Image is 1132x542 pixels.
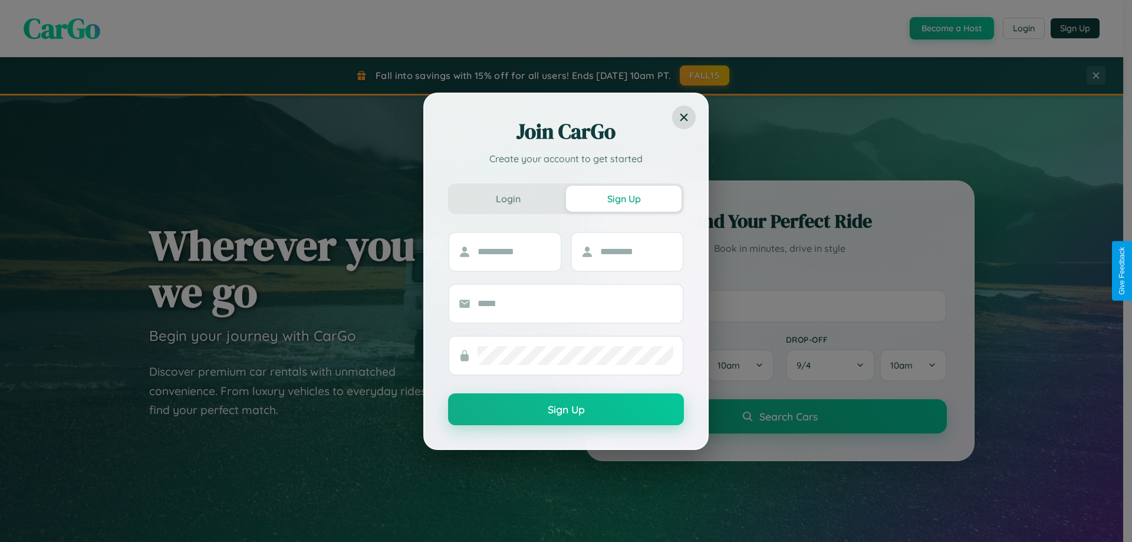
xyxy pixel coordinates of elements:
div: Give Feedback [1118,247,1126,295]
button: Sign Up [566,186,682,212]
p: Create your account to get started [448,152,684,166]
h2: Join CarGo [448,117,684,146]
button: Sign Up [448,393,684,425]
button: Login [450,186,566,212]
